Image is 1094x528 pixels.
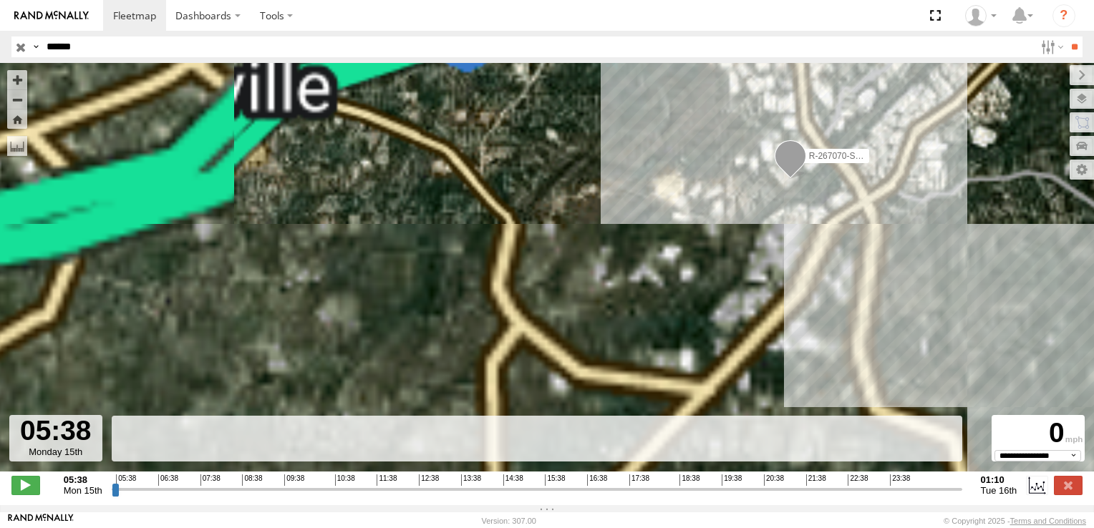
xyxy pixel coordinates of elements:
[419,474,439,486] span: 12:38
[158,474,178,486] span: 06:38
[482,517,536,525] div: Version: 307.00
[14,11,89,21] img: rand-logo.svg
[8,514,74,528] a: Visit our Website
[284,474,304,486] span: 09:38
[809,151,873,161] span: R-267070-Swing
[1070,160,1094,180] label: Map Settings
[242,474,262,486] span: 08:38
[7,136,27,156] label: Measure
[722,474,742,486] span: 19:38
[994,417,1083,449] div: 0
[461,474,481,486] span: 13:38
[64,485,102,496] span: Mon 15th Sep 2025
[64,474,102,485] strong: 05:38
[679,474,700,486] span: 18:38
[629,474,649,486] span: 17:38
[848,474,868,486] span: 22:38
[7,70,27,89] button: Zoom in
[944,517,1086,525] div: © Copyright 2025 -
[1052,4,1075,27] i: ?
[7,89,27,109] button: Zoom out
[587,474,607,486] span: 16:38
[960,5,1002,26] div: Clarence Lewis
[806,474,826,486] span: 21:38
[116,474,136,486] span: 05:38
[11,476,40,494] label: Play/Stop
[30,36,42,57] label: Search Query
[890,474,910,486] span: 23:38
[981,474,1017,485] strong: 01:10
[7,109,27,129] button: Zoom Home
[503,474,523,486] span: 14:38
[377,474,397,486] span: 11:38
[1054,476,1083,494] label: Close
[764,474,784,486] span: 20:38
[1035,36,1066,57] label: Search Filter Options
[200,474,221,486] span: 07:38
[335,474,355,486] span: 10:38
[1010,517,1086,525] a: Terms and Conditions
[981,485,1017,496] span: Tue 16th Sep 2025
[545,474,565,486] span: 15:38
